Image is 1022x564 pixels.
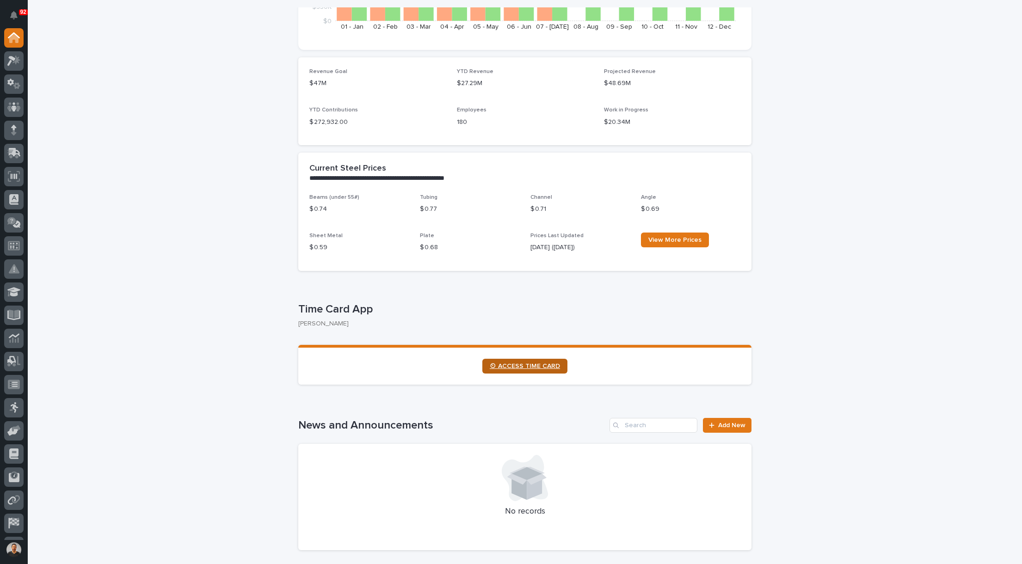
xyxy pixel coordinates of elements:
p: No records [309,507,740,517]
span: Tubing [420,195,437,200]
text: 12 - Dec [708,24,731,30]
span: YTD Revenue [457,69,493,74]
span: Projected Revenue [604,69,656,74]
button: users-avatar [4,540,24,559]
span: YTD Contributions [309,107,358,113]
a: Add New [703,418,751,433]
span: Prices Last Updated [530,233,584,239]
text: 01 - Jan [341,24,363,30]
span: ⏲ ACCESS TIME CARD [490,363,560,369]
p: $ 0.77 [420,204,519,214]
p: 180 [457,117,593,127]
span: Sheet Metal [309,233,343,239]
text: 05 - May [473,24,499,30]
span: Plate [420,233,434,239]
p: $47M [309,79,446,88]
a: ⏲ ACCESS TIME CARD [482,359,567,374]
p: [DATE] ([DATE]) [530,243,630,252]
span: Revenue Goal [309,69,347,74]
p: Time Card App [298,303,748,316]
span: Employees [457,107,486,113]
p: 92 [20,9,26,15]
div: Notifications92 [12,11,24,26]
text: 06 - Jun [507,24,531,30]
text: 09 - Sep [606,24,632,30]
span: Work in Progress [604,107,648,113]
text: 07 - [DATE] [536,24,569,30]
text: 08 - Aug [573,24,598,30]
input: Search [610,418,697,433]
p: [PERSON_NAME] [298,320,744,328]
span: View More Prices [648,237,702,243]
text: 04 - Apr [440,24,464,30]
tspan: $0 [323,18,332,25]
text: 10 - Oct [641,24,664,30]
span: Add New [718,422,745,429]
text: 03 - Mar [406,24,431,30]
text: 02 - Feb [373,24,398,30]
button: Notifications [4,6,24,25]
p: $ 272,932.00 [309,117,446,127]
p: $27.29M [457,79,593,88]
p: $ 0.71 [530,204,630,214]
span: Beams (under 55#) [309,195,359,200]
p: $ 0.68 [420,243,519,252]
text: 11 - Nov [675,24,697,30]
h1: News and Announcements [298,419,606,432]
span: Angle [641,195,656,200]
p: $ 0.59 [309,243,409,252]
h2: Current Steel Prices [309,164,386,174]
p: $20.34M [604,117,740,127]
a: View More Prices [641,233,709,247]
p: $ 0.74 [309,204,409,214]
p: $48.69M [604,79,740,88]
p: $ 0.69 [641,204,740,214]
span: Channel [530,195,552,200]
tspan: $550K [312,3,332,10]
